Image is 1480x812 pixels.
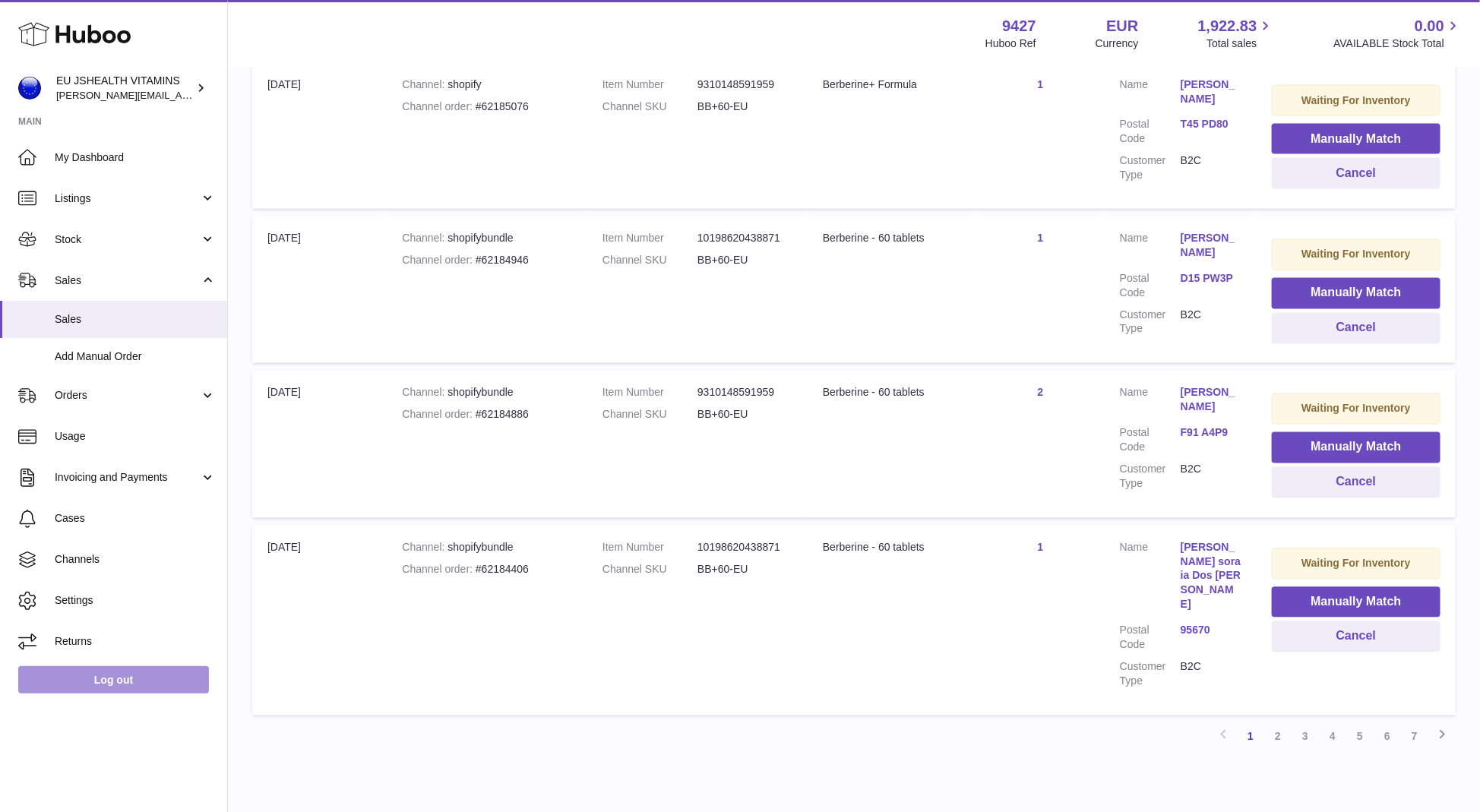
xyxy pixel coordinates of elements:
[1319,723,1346,750] a: 4
[55,634,216,649] span: Returns
[1038,232,1044,245] a: 1
[55,191,200,206] span: Listings
[1096,36,1139,51] div: Currency
[402,541,572,555] div: shopifybundle
[697,386,792,400] dd: 9310148591959
[1272,278,1440,309] button: Manually Match
[1181,386,1241,415] a: [PERSON_NAME]
[1038,387,1044,399] a: 2
[1272,158,1440,189] button: Cancel
[1272,587,1440,618] button: Manually Match
[1181,660,1241,689] dd: B2C
[602,408,697,422] dt: Channel SKU
[1346,723,1374,750] a: 5
[55,429,216,444] span: Usage
[1198,16,1257,36] span: 1,922.83
[402,100,476,112] strong: Channel order
[402,78,447,90] strong: Channel
[602,386,697,400] dt: Item Number
[1401,723,1428,750] a: 7
[1206,36,1274,51] span: Total sales
[1301,248,1410,261] strong: Waiting For Inventory
[1120,232,1181,264] dt: Name
[1237,723,1264,750] a: 1
[55,232,200,247] span: Stock
[823,386,961,400] div: Berberine - 60 tablets
[1301,403,1410,415] strong: Waiting For Inventory
[823,232,961,246] div: Berberine - 60 tablets
[1292,723,1319,750] a: 3
[697,77,792,92] dd: 9310148591959
[55,312,216,327] span: Sales
[402,386,572,400] div: shopifybundle
[402,542,447,554] strong: Channel
[985,36,1036,51] div: Huboo Ref
[252,62,387,209] td: [DATE]
[402,408,572,422] div: #62184886
[1181,308,1241,337] dd: B2C
[402,232,572,246] div: shopifybundle
[1181,153,1241,182] dd: B2C
[1272,432,1440,463] button: Manually Match
[55,552,216,567] span: Channels
[1106,16,1138,36] strong: EUR
[18,666,209,694] a: Log out
[1038,542,1044,554] a: 1
[823,77,961,92] div: Berberine+ Formula
[1120,153,1181,182] dt: Customer Type
[823,541,961,555] div: Berberine - 60 tablets
[697,254,792,268] dd: BB+60-EU
[402,563,572,577] div: #62184406
[1181,272,1241,286] a: D15 PW3P
[1333,36,1462,51] span: AVAILABLE Stock Total
[402,254,572,268] div: #62184946
[1272,313,1440,344] button: Cancel
[602,232,697,246] dt: Item Number
[56,74,193,103] div: EU JSHEALTH VITAMINS
[1181,232,1241,261] a: [PERSON_NAME]
[1374,723,1401,750] a: 6
[1120,77,1181,110] dt: Name
[1120,426,1181,455] dt: Postal Code
[1301,94,1410,106] strong: Waiting For Inventory
[1120,272,1181,301] dt: Postal Code
[1181,77,1241,106] a: [PERSON_NAME]
[1415,16,1444,36] span: 0.00
[55,349,216,364] span: Add Manual Order
[55,388,200,403] span: Orders
[1181,117,1241,131] a: T45 PD80
[602,100,697,114] dt: Channel SKU
[252,216,387,363] td: [DATE]
[697,541,792,555] dd: 10198620438871
[1301,558,1410,570] strong: Waiting For Inventory
[1272,467,1440,498] button: Cancel
[1181,463,1241,491] dd: B2C
[697,100,792,114] dd: BB+60-EU
[1120,624,1181,652] dt: Postal Code
[55,470,200,485] span: Invoicing and Payments
[1333,16,1462,51] a: 0.00 AVAILABLE Stock Total
[402,409,476,421] strong: Channel order
[1198,16,1275,51] a: 1,922.83 Total sales
[602,254,697,268] dt: Channel SKU
[697,232,792,246] dd: 10198620438871
[1120,463,1181,491] dt: Customer Type
[1272,124,1440,155] button: Manually Match
[1181,426,1241,441] a: F91 A4P9
[18,77,41,100] img: laura@jessicasepel.com
[252,526,387,716] td: [DATE]
[1038,78,1044,90] a: 1
[697,563,792,577] dd: BB+60-EU
[252,371,387,517] td: [DATE]
[402,254,476,267] strong: Channel order
[602,77,697,92] dt: Item Number
[602,541,697,555] dt: Item Number
[1264,723,1292,750] a: 2
[402,387,447,399] strong: Channel
[402,100,572,114] div: #62185076
[1120,660,1181,689] dt: Customer Type
[55,273,200,288] span: Sales
[1120,308,1181,337] dt: Customer Type
[402,77,572,92] div: shopify
[55,511,216,526] span: Cases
